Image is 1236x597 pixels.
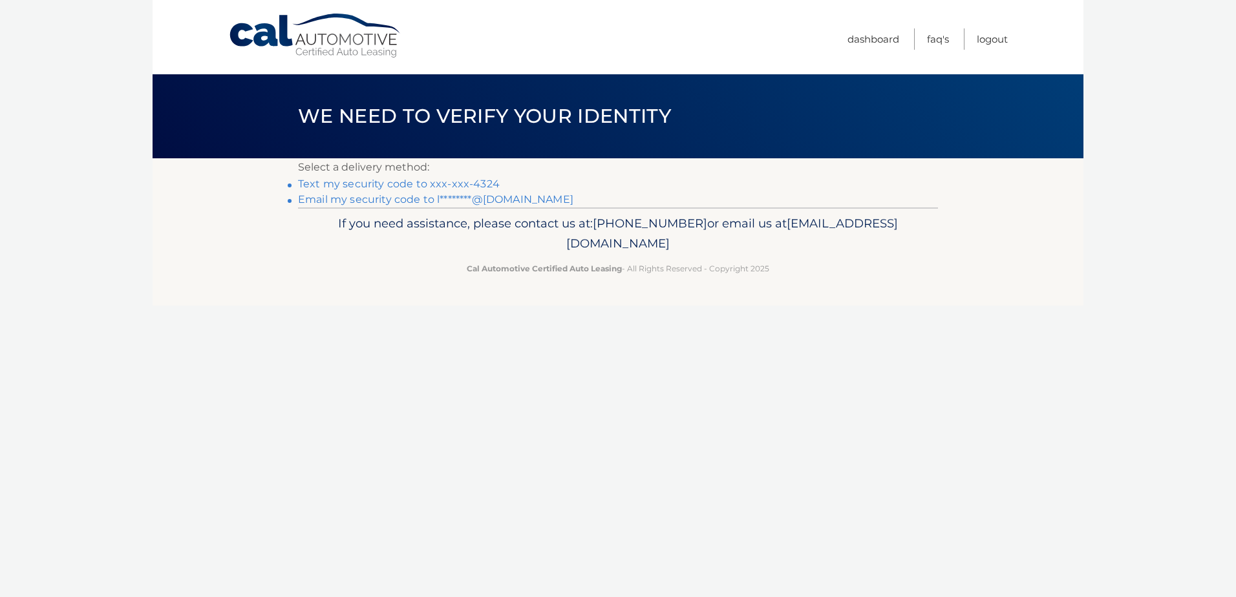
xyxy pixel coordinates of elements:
strong: Cal Automotive Certified Auto Leasing [467,264,622,273]
span: [PHONE_NUMBER] [593,216,707,231]
p: Select a delivery method: [298,158,938,176]
a: Text my security code to xxx-xxx-4324 [298,178,500,190]
a: Dashboard [847,28,899,50]
p: If you need assistance, please contact us at: or email us at [306,213,930,255]
a: Email my security code to l********@[DOMAIN_NAME] [298,193,573,205]
a: Logout [977,28,1008,50]
a: Cal Automotive [228,13,403,59]
a: FAQ's [927,28,949,50]
p: - All Rights Reserved - Copyright 2025 [306,262,930,275]
span: We need to verify your identity [298,104,671,128]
